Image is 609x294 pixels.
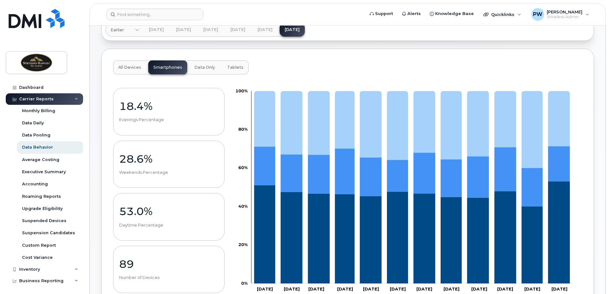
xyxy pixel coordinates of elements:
[144,23,169,37] a: [DATE]
[106,9,203,20] input: Find something...
[119,222,219,228] p: Daytime Percentage
[471,286,487,291] tspan: [DATE]
[443,286,459,291] tspan: [DATE]
[257,286,273,291] tspan: [DATE]
[235,88,248,93] tspan: 100%
[254,91,570,168] g: Weekends Percentage
[119,170,219,175] p: Weekends Percentage
[252,23,278,37] a: [DATE]
[254,146,570,206] g: Evenings Percentage
[407,11,421,17] span: Alerts
[111,27,124,33] span: Earlier
[280,23,305,37] a: [DATE]
[533,11,543,18] span: PW
[105,23,139,37] a: Earlier
[337,286,353,291] tspan: [DATE]
[198,23,223,37] a: [DATE]
[119,100,219,112] p: 18.4%
[397,7,425,20] a: Alerts
[194,65,215,70] span: Data Only
[238,127,248,132] tspan: 80%
[435,11,474,17] span: Knowledge Base
[284,286,300,291] tspan: [DATE]
[308,286,324,291] tspan: [DATE]
[547,9,582,14] span: [PERSON_NAME]
[238,165,248,170] tspan: 60%
[524,286,540,291] tspan: [DATE]
[119,117,219,123] p: Evenings Percentage
[390,286,406,291] tspan: [DATE]
[119,275,219,281] p: Number of Devices
[416,286,432,291] tspan: [DATE]
[363,286,379,291] tspan: [DATE]
[238,242,248,247] tspan: 20%
[365,7,397,20] a: Support
[547,14,582,19] span: Wireless Admin
[375,11,393,17] span: Support
[118,65,141,70] span: All Devices
[225,23,251,37] a: [DATE]
[119,258,219,270] p: 89
[497,286,513,291] tspan: [DATE]
[227,65,243,70] span: Tablets
[479,8,526,21] div: Quicklinks
[119,205,219,217] p: 53.0%
[491,12,514,17] span: Quicklinks
[551,286,567,291] tspan: [DATE]
[425,7,478,20] a: Knowledge Base
[241,281,248,286] tspan: 0%
[238,204,248,209] tspan: 40%
[581,266,604,289] iframe: Messenger Launcher
[527,8,594,21] div: Pamela Willcott
[119,153,219,165] p: 28.6%
[171,23,196,37] a: [DATE]
[254,182,570,283] g: Daytime Percentage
